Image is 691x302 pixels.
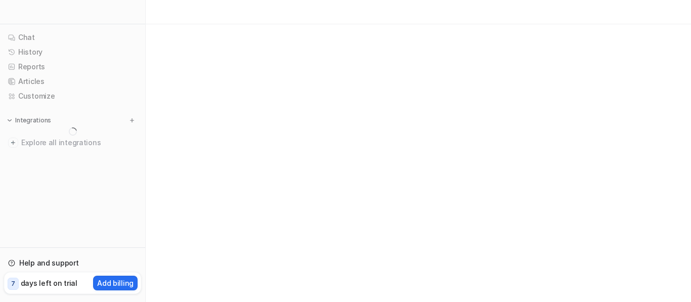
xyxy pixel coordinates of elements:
button: Integrations [4,115,54,125]
p: days left on trial [21,278,77,288]
a: Explore all integrations [4,136,141,150]
a: Customize [4,89,141,103]
img: menu_add.svg [128,117,136,124]
a: Reports [4,60,141,74]
a: Chat [4,30,141,45]
span: Explore all integrations [21,135,137,151]
a: History [4,45,141,59]
p: Add billing [97,278,134,288]
a: Help and support [4,256,141,270]
p: Integrations [15,116,51,124]
img: expand menu [6,117,13,124]
a: Articles [4,74,141,89]
p: 7 [11,279,15,288]
button: Add billing [93,276,138,290]
img: explore all integrations [8,138,18,148]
